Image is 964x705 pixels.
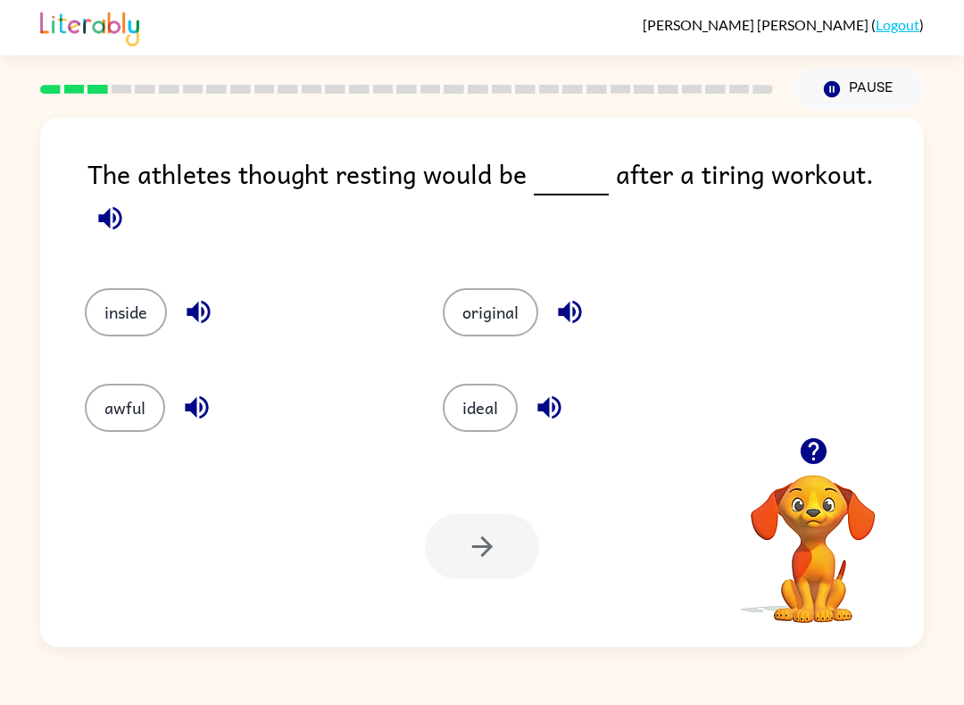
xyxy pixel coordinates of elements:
[643,16,871,33] span: [PERSON_NAME] [PERSON_NAME]
[40,7,139,46] img: Literably
[724,447,902,626] video: Your browser must support playing .mp4 files to use Literably. Please try using another browser.
[85,384,165,432] button: awful
[85,288,167,336] button: inside
[876,16,919,33] a: Logout
[87,153,924,253] div: The athletes thought resting would be after a tiring workout.
[794,69,924,110] button: Pause
[443,384,518,432] button: ideal
[443,288,538,336] button: original
[643,16,924,33] div: ( )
